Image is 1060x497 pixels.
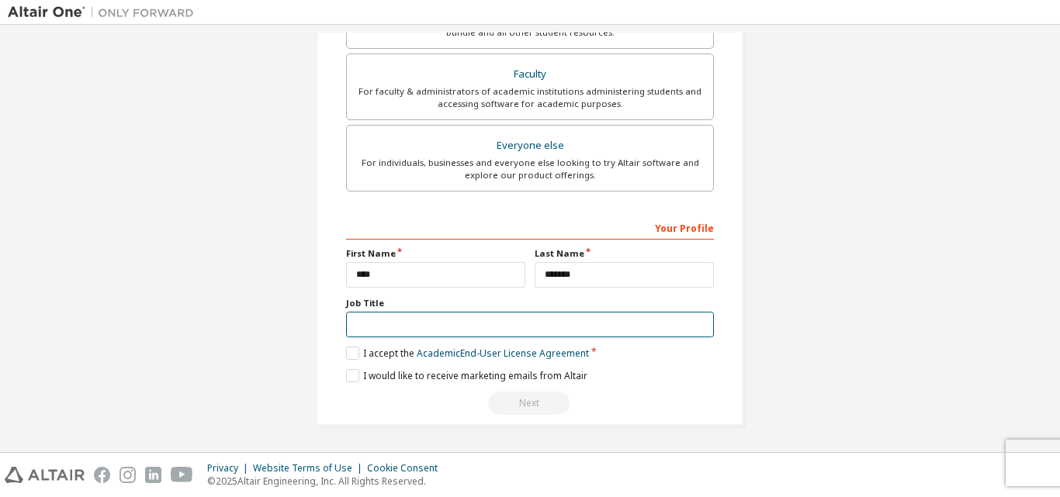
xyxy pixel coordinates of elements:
div: Cookie Consent [367,462,447,475]
div: Provide a valid email to continue [346,392,714,415]
img: linkedin.svg [145,467,161,483]
label: First Name [346,247,525,260]
img: Altair One [8,5,202,20]
a: Academic End-User License Agreement [417,347,589,360]
img: youtube.svg [171,467,193,483]
img: altair_logo.svg [5,467,85,483]
p: © 2025 Altair Engineering, Inc. All Rights Reserved. [207,475,447,488]
div: Everyone else [356,135,704,157]
div: For individuals, businesses and everyone else looking to try Altair software and explore our prod... [356,157,704,181]
div: Faculty [356,64,704,85]
div: Your Profile [346,215,714,240]
label: Job Title [346,297,714,309]
div: For faculty & administrators of academic institutions administering students and accessing softwa... [356,85,704,110]
img: instagram.svg [120,467,136,483]
div: Website Terms of Use [253,462,367,475]
label: Last Name [535,247,714,260]
label: I would like to receive marketing emails from Altair [346,369,587,382]
img: facebook.svg [94,467,110,483]
div: Privacy [207,462,253,475]
label: I accept the [346,347,589,360]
